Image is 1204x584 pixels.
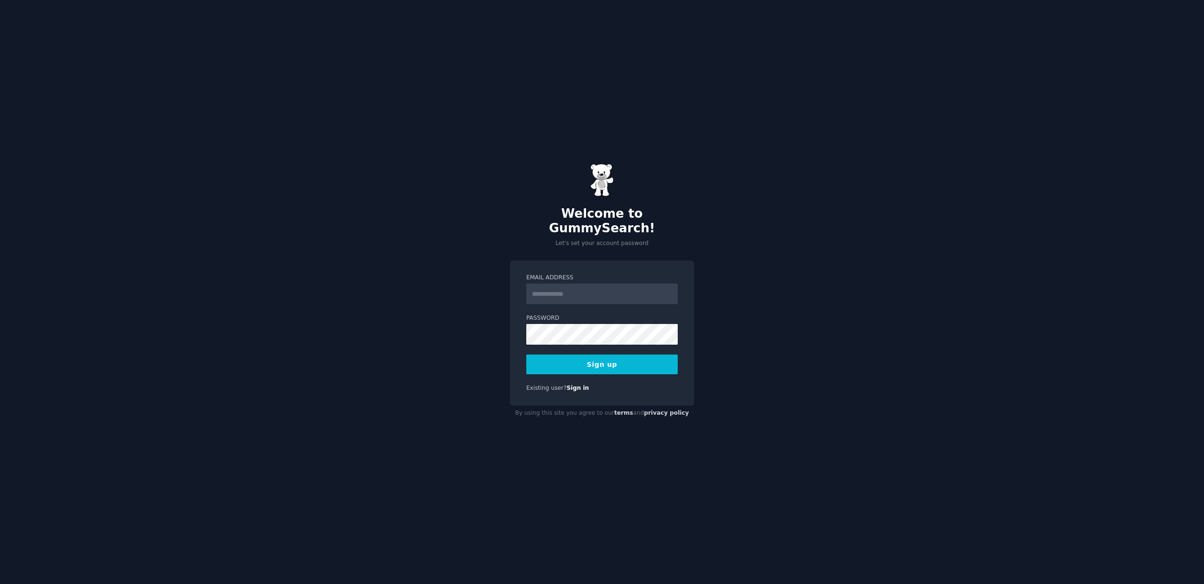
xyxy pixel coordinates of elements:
label: Email Address [526,274,678,282]
div: By using this site you agree to our and [510,406,694,421]
a: privacy policy [644,410,689,416]
a: terms [614,410,633,416]
h2: Welcome to GummySearch! [510,206,694,236]
p: Let's set your account password [510,239,694,248]
button: Sign up [526,355,678,374]
label: Password [526,314,678,323]
a: Sign in [567,385,589,391]
span: Existing user? [526,385,567,391]
img: Gummy Bear [590,164,614,197]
